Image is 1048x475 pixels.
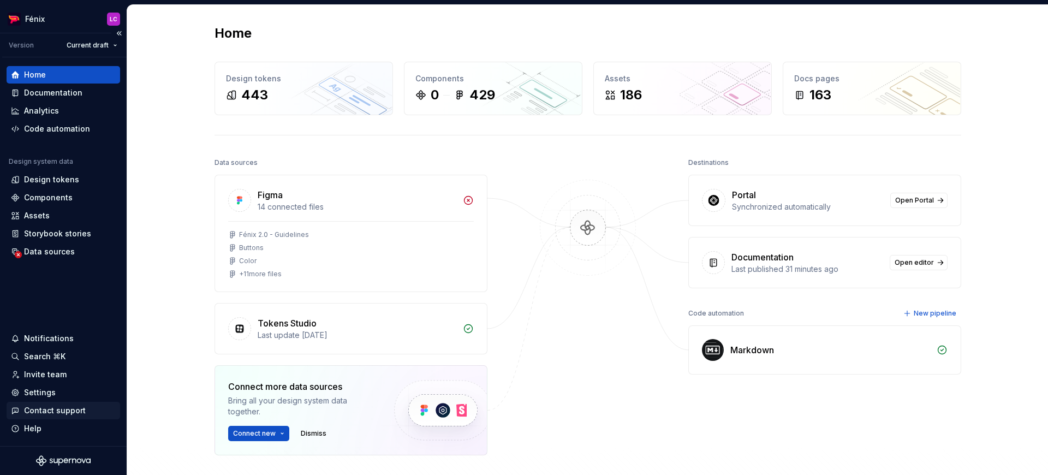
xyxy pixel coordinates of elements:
[7,402,120,419] button: Contact support
[239,230,309,239] div: Fénix 2.0 - Guidelines
[7,225,120,242] a: Storybook stories
[895,196,934,205] span: Open Portal
[794,73,950,84] div: Docs pages
[7,420,120,437] button: Help
[2,7,124,31] button: FénixLC
[24,423,41,434] div: Help
[7,330,120,347] button: Notifications
[228,426,289,441] button: Connect new
[688,306,744,321] div: Code automation
[241,86,268,104] div: 443
[431,86,439,104] div: 0
[688,155,729,170] div: Destinations
[239,270,282,278] div: + 11 more files
[731,251,794,264] div: Documentation
[36,455,91,466] svg: Supernova Logo
[24,369,67,380] div: Invite team
[111,26,127,41] button: Collapse sidebar
[24,192,73,203] div: Components
[469,86,495,104] div: 429
[215,155,258,170] div: Data sources
[914,309,956,318] span: New pipeline
[7,84,120,102] a: Documentation
[226,73,382,84] div: Design tokens
[24,105,59,116] div: Analytics
[62,38,122,53] button: Current draft
[732,188,756,201] div: Portal
[215,62,393,115] a: Design tokens443
[7,366,120,383] a: Invite team
[8,13,21,26] img: c22002f0-c20a-4db5-8808-0be8483c155a.png
[890,255,948,270] a: Open editor
[730,343,774,357] div: Markdown
[301,429,326,438] span: Dismiss
[24,87,82,98] div: Documentation
[415,73,571,84] div: Components
[24,210,50,221] div: Assets
[228,380,376,393] div: Connect more data sources
[7,66,120,84] a: Home
[24,333,74,344] div: Notifications
[239,257,257,265] div: Color
[9,157,73,166] div: Design system data
[239,244,264,252] div: Buttons
[620,86,642,104] div: 186
[258,188,283,201] div: Figma
[215,175,487,292] a: Figma14 connected filesFénix 2.0 - GuidelinesButtonsColor+11more files
[7,243,120,260] a: Data sources
[7,189,120,206] a: Components
[593,62,772,115] a: Assets186
[67,41,109,50] span: Current draft
[7,171,120,188] a: Design tokens
[900,306,961,321] button: New pipeline
[732,201,884,212] div: Synchronized automatically
[215,25,252,42] h2: Home
[25,14,45,25] div: Fénix
[258,317,317,330] div: Tokens Studio
[7,102,120,120] a: Analytics
[7,207,120,224] a: Assets
[24,246,75,257] div: Data sources
[24,228,91,239] div: Storybook stories
[890,193,948,208] a: Open Portal
[110,15,117,23] div: LC
[24,387,56,398] div: Settings
[809,86,831,104] div: 163
[24,174,79,185] div: Design tokens
[215,303,487,354] a: Tokens StudioLast update [DATE]
[258,330,456,341] div: Last update [DATE]
[731,264,883,275] div: Last published 31 minutes ago
[24,123,90,134] div: Code automation
[258,201,456,212] div: 14 connected files
[7,348,120,365] button: Search ⌘K
[24,405,86,416] div: Contact support
[228,395,376,417] div: Bring all your design system data together.
[7,120,120,138] a: Code automation
[24,351,65,362] div: Search ⌘K
[233,429,276,438] span: Connect new
[605,73,760,84] div: Assets
[783,62,961,115] a: Docs pages163
[404,62,582,115] a: Components0429
[24,69,46,80] div: Home
[895,258,934,267] span: Open editor
[296,426,331,441] button: Dismiss
[9,41,34,50] div: Version
[7,384,120,401] a: Settings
